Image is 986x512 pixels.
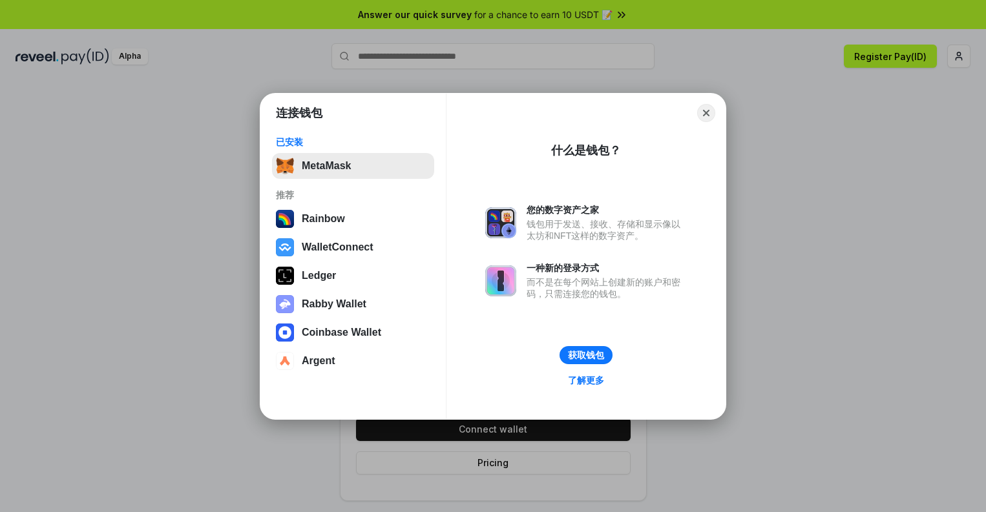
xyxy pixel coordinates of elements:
div: WalletConnect [302,241,373,253]
div: 获取钱包 [568,349,604,361]
img: svg+xml,%3Csvg%20width%3D%2228%22%20height%3D%2228%22%20viewBox%3D%220%200%2028%2028%22%20fill%3D... [276,352,294,370]
div: 而不是在每个网站上创建新的账户和密码，只需连接您的钱包。 [527,276,687,300]
a: 了解更多 [560,372,612,389]
div: 钱包用于发送、接收、存储和显示像以太坊和NFT这样的数字资产。 [527,218,687,241]
button: Rabby Wallet [272,291,434,317]
img: svg+xml,%3Csvg%20width%3D%2228%22%20height%3D%2228%22%20viewBox%3D%220%200%2028%2028%22%20fill%3D... [276,238,294,256]
img: svg+xml,%3Csvg%20xmlns%3D%22http%3A%2F%2Fwww.w3.org%2F2000%2Fsvg%22%20fill%3D%22none%22%20viewBox... [276,295,294,313]
img: svg+xml,%3Csvg%20xmlns%3D%22http%3A%2F%2Fwww.w3.org%2F2000%2Fsvg%22%20width%3D%2228%22%20height%3... [276,267,294,285]
button: Coinbase Wallet [272,320,434,345]
div: 已安装 [276,136,430,148]
div: Ledger [302,270,336,282]
img: svg+xml,%3Csvg%20xmlns%3D%22http%3A%2F%2Fwww.w3.org%2F2000%2Fsvg%22%20fill%3D%22none%22%20viewBox... [485,265,516,296]
div: 一种新的登录方式 [527,262,687,274]
img: svg+xml,%3Csvg%20fill%3D%22none%22%20height%3D%2233%22%20viewBox%3D%220%200%2035%2033%22%20width%... [276,157,294,175]
img: svg+xml,%3Csvg%20width%3D%22120%22%20height%3D%22120%22%20viewBox%3D%220%200%20120%20120%22%20fil... [276,210,294,228]
button: MetaMask [272,153,434,179]
div: 推荐 [276,189,430,201]
img: svg+xml,%3Csvg%20width%3D%2228%22%20height%3D%2228%22%20viewBox%3D%220%200%2028%2028%22%20fill%3D... [276,323,294,342]
button: Ledger [272,263,434,289]
div: Argent [302,355,335,367]
button: Argent [272,348,434,374]
div: 什么是钱包？ [551,143,621,158]
button: Rainbow [272,206,434,232]
div: Rabby Wallet [302,298,366,310]
button: 获取钱包 [560,346,613,364]
img: svg+xml,%3Csvg%20xmlns%3D%22http%3A%2F%2Fwww.w3.org%2F2000%2Fsvg%22%20fill%3D%22none%22%20viewBox... [485,207,516,238]
button: WalletConnect [272,234,434,260]
div: 您的数字资产之家 [527,204,687,216]
div: 了解更多 [568,374,604,386]
div: MetaMask [302,160,351,172]
button: Close [697,104,715,122]
div: Coinbase Wallet [302,327,381,338]
div: Rainbow [302,213,345,225]
h1: 连接钱包 [276,105,322,121]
